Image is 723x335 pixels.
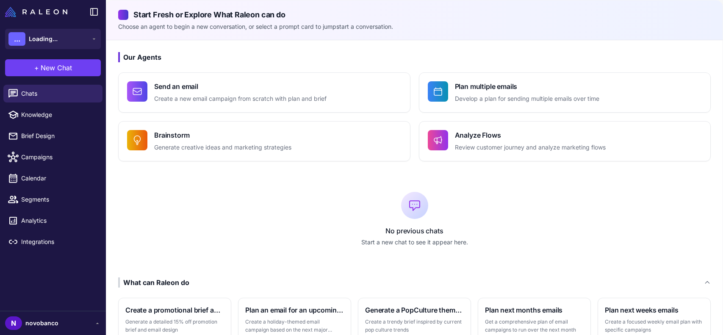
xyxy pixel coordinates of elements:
[125,305,224,315] h3: Create a promotional brief and email
[154,81,327,91] h4: Send an email
[455,143,606,152] p: Review customer journey and analyze marketing flows
[118,72,410,113] button: Send an emailCreate a new email campaign from scratch with plan and brief
[5,29,101,49] button: ...Loading...
[29,34,58,44] span: Loading...
[21,89,96,98] span: Chats
[118,277,189,288] div: What can Raleon do
[485,318,584,334] p: Get a comprehensive plan of email campaigns to run over the next month
[245,305,344,315] h3: Plan an email for an upcoming holiday
[118,52,711,62] h3: Our Agents
[5,59,101,76] button: +New Chat
[21,110,96,119] span: Knowledge
[154,94,327,104] p: Create a new email campaign from scratch with plan and brief
[5,7,67,17] img: Raleon Logo
[5,316,22,330] div: N
[485,305,584,315] h3: Plan next months emails
[5,7,71,17] a: Raleon Logo
[455,94,599,104] p: Develop a plan for sending multiple emails over time
[365,318,464,334] p: Create a trendy brief inspired by current pop culture trends
[118,238,711,247] p: Start a new chat to see it appear here.
[118,226,711,236] p: No previous chats
[419,121,711,161] button: Analyze FlowsReview customer journey and analyze marketing flows
[245,318,344,334] p: Create a holiday-themed email campaign based on the next major holiday
[3,212,102,230] a: Analytics
[21,216,96,225] span: Analytics
[125,318,224,334] p: Generate a detailed 15% off promotion brief and email design
[21,131,96,141] span: Brief Design
[3,85,102,102] a: Chats
[455,81,599,91] h4: Plan multiple emails
[118,121,410,161] button: BrainstormGenerate creative ideas and marketing strategies
[21,237,96,246] span: Integrations
[3,191,102,208] a: Segments
[25,318,58,328] span: novobanco
[419,72,711,113] button: Plan multiple emailsDevelop a plan for sending multiple emails over time
[3,233,102,251] a: Integrations
[3,106,102,124] a: Knowledge
[455,130,606,140] h4: Analyze Flows
[21,174,96,183] span: Calendar
[3,169,102,187] a: Calendar
[21,195,96,204] span: Segments
[605,318,704,334] p: Create a focused weekly email plan with specific campaigns
[3,148,102,166] a: Campaigns
[365,305,464,315] h3: Generate a PopCulture themed brief
[154,143,291,152] p: Generate creative ideas and marketing strategies
[41,63,72,73] span: New Chat
[8,32,25,46] div: ...
[3,127,102,145] a: Brief Design
[605,305,704,315] h3: Plan next weeks emails
[34,63,39,73] span: +
[118,9,711,20] h2: Start Fresh or Explore What Raleon can do
[154,130,291,140] h4: Brainstorm
[21,152,96,162] span: Campaigns
[118,22,711,31] p: Choose an agent to begin a new conversation, or select a prompt card to jumpstart a conversation.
